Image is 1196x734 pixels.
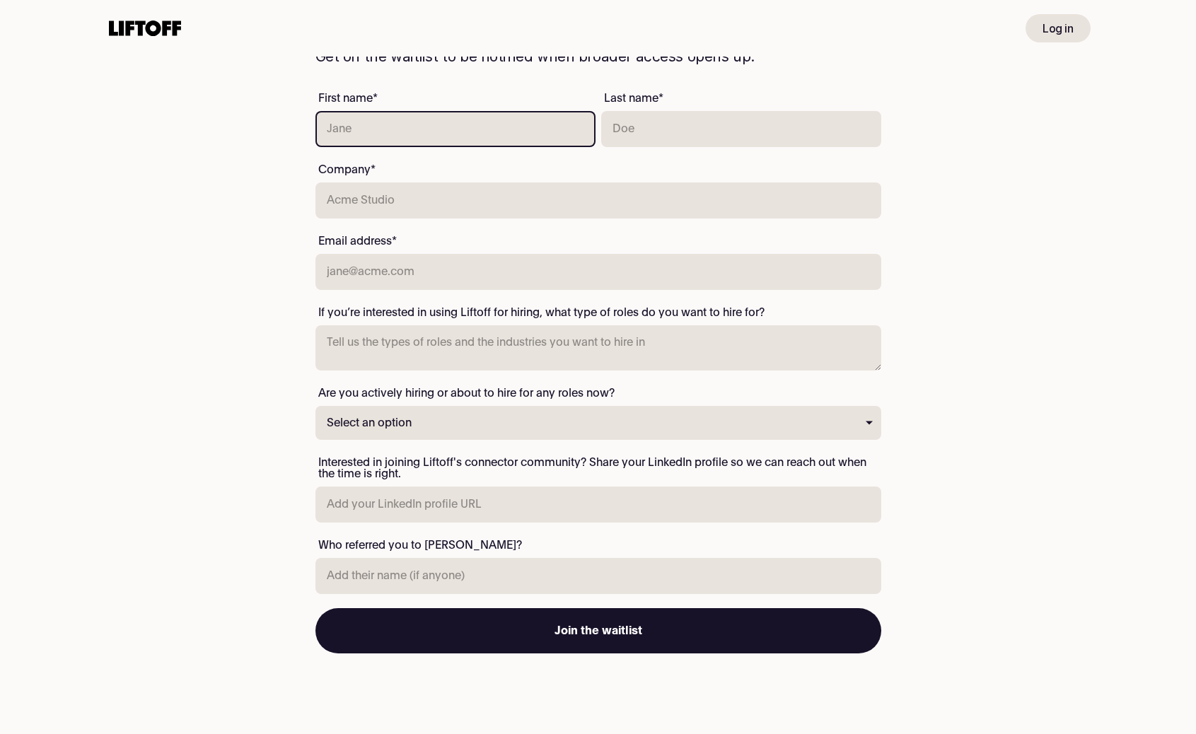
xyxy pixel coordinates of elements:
[315,161,378,178] label: Company
[315,90,381,107] label: First name
[315,454,881,482] label: Interested in joining Liftoff's connector community? Share your LinkedIn profile so we can reach ...
[315,111,596,147] input: Jane
[315,182,881,219] input: Acme Studio
[315,254,881,290] input: jane@acme.com
[601,90,666,107] label: Last name
[315,304,767,321] label: If you’re interested in using Liftoff for hiring, what type of roles do you want to hire for?
[1026,14,1090,42] a: Log in
[601,111,881,147] input: Doe
[315,537,525,554] label: Who referred you to [PERSON_NAME]?
[315,385,617,402] label: Are you actively hiring or about to hire for any roles now?
[315,608,881,653] input: Join the waitlist
[315,487,881,523] input: Add your LinkedIn profile URL
[1043,20,1073,37] p: Log in
[315,558,881,594] input: Add their name (if anyone)
[315,233,400,250] label: Email address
